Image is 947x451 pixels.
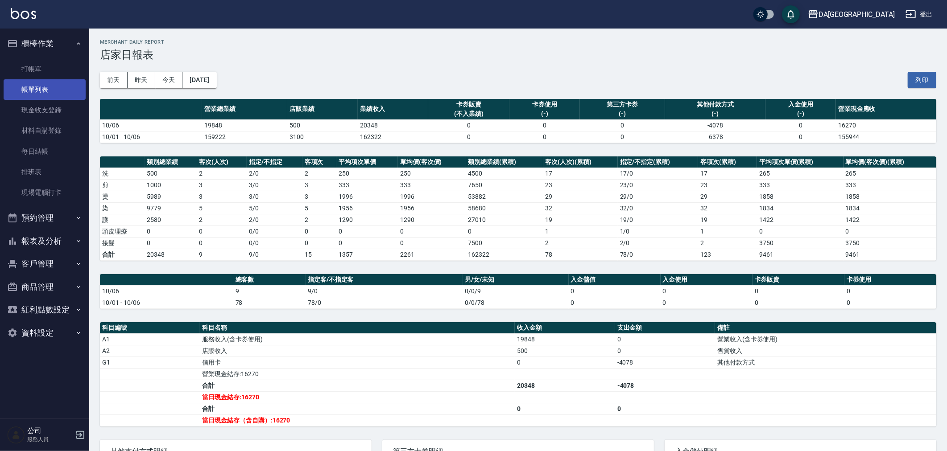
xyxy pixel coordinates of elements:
td: 合計 [200,380,515,391]
td: 0 [753,297,844,308]
td: 0 [197,225,247,237]
td: 19 [698,214,757,225]
td: 0 [615,345,715,357]
td: 333 [336,179,398,191]
div: (-) [768,109,834,119]
td: 23 / 0 [618,179,698,191]
a: 排班表 [4,162,86,182]
td: 29 [698,191,757,202]
table: a dense table [100,322,936,426]
td: 店販收入 [200,345,515,357]
td: 1 [543,225,618,237]
td: 0 [509,131,580,143]
td: 7650 [466,179,543,191]
td: -6378 [665,131,765,143]
td: 2 / 0 [618,237,698,249]
div: (-) [667,109,763,119]
th: 入金使用 [661,274,753,286]
td: 1956 [398,202,466,214]
td: 0 [844,225,936,237]
td: 0 [757,225,844,237]
a: 材料自購登錄 [4,120,86,141]
td: 3 [302,191,336,202]
button: 登出 [902,6,936,23]
td: 333 [757,179,844,191]
td: 1422 [757,214,844,225]
td: 10/06 [100,119,202,131]
td: 0 [336,225,398,237]
th: 營業現金應收 [836,99,936,120]
button: 前天 [100,72,128,88]
td: 9461 [844,249,936,260]
td: 123 [698,249,757,260]
th: 指定/不指定 [247,156,302,168]
button: 今天 [155,72,183,88]
td: 1000 [145,179,197,191]
td: 洗 [100,168,145,179]
td: 1858 [757,191,844,202]
th: 單均價(客次價)(累積) [844,156,936,168]
div: DA[GEOGRAPHIC_DATA] [819,9,895,20]
td: 0 [765,131,836,143]
td: 0/0/9 [463,285,569,297]
th: 總客數 [233,274,306,286]
td: 2 [302,168,336,179]
td: 19 / 0 [618,214,698,225]
div: (-) [512,109,578,119]
a: 打帳單 [4,59,86,79]
td: 27010 [466,214,543,225]
td: 78 [233,297,306,308]
button: save [782,5,800,23]
td: 3 / 0 [247,191,302,202]
td: 合計 [100,249,145,260]
td: 0 [428,119,509,131]
td: 3 [302,179,336,191]
td: 2 / 0 [247,168,302,179]
td: 10/06 [100,285,233,297]
td: 4500 [466,168,543,179]
td: 250 [398,168,466,179]
td: 2580 [145,214,197,225]
td: 0 [302,237,336,249]
td: 0 [569,297,661,308]
td: 信用卡 [200,357,515,368]
td: A1 [100,333,200,345]
td: 58680 [466,202,543,214]
td: 78 [543,249,618,260]
td: 1290 [336,214,398,225]
td: 1834 [844,202,936,214]
td: 9/0 [247,249,302,260]
td: 9779 [145,202,197,214]
td: 其他付款方式 [715,357,936,368]
button: 預約管理 [4,206,86,230]
td: 32 / 0 [618,202,698,214]
th: 客項次 [302,156,336,168]
td: 0 [753,285,844,297]
td: 29 [543,191,618,202]
a: 現金收支登錄 [4,100,86,120]
td: 3 [197,179,247,191]
th: 指定客/不指定客 [306,274,463,286]
td: 0 [580,119,665,131]
td: 0 [145,237,197,249]
th: 客次(人次) [197,156,247,168]
th: 科目編號 [100,322,200,334]
td: 0 [428,131,509,143]
td: 0 / 0 [247,225,302,237]
td: 0 [580,131,665,143]
td: 染 [100,202,145,214]
td: 2261 [398,249,466,260]
td: 0 [515,403,615,414]
td: 5 [197,202,247,214]
th: 客項次(累積) [698,156,757,168]
td: 265 [844,168,936,179]
td: 5 / 0 [247,202,302,214]
th: 男/女/未知 [463,274,569,286]
td: -4078 [615,357,715,368]
th: 平均項次單價(累積) [757,156,844,168]
td: 23 [543,179,618,191]
td: 售貨收入 [715,345,936,357]
td: 500 [287,119,358,131]
td: 接髮 [100,237,145,249]
td: 32 [543,202,618,214]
